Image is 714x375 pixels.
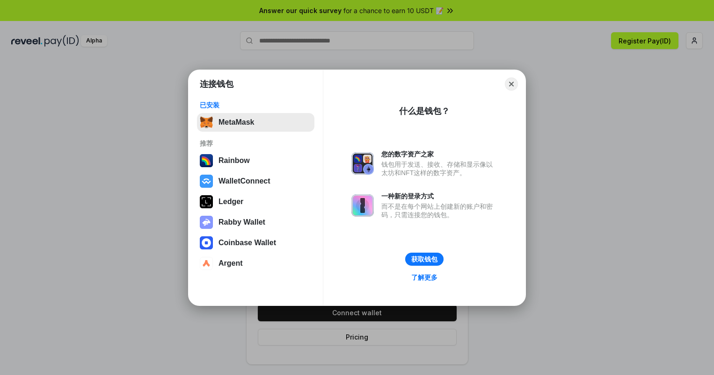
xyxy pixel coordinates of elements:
img: svg+xml,%3Csvg%20width%3D%22120%22%20height%3D%22120%22%20viewBox%3D%220%200%20120%20120%22%20fil... [200,154,213,167]
button: Rainbow [197,151,314,170]
div: Ledger [219,198,243,206]
img: svg+xml,%3Csvg%20xmlns%3D%22http%3A%2F%2Fwww.w3.org%2F2000%2Fsvg%22%20fill%3D%22none%22%20viewBox... [351,194,374,217]
img: svg+xml,%3Csvg%20xmlns%3D%22http%3A%2F%2Fwww.w3.org%2F2000%2Fsvg%22%20width%3D%2228%22%20height%3... [200,195,213,208]
div: Coinbase Wallet [219,239,276,247]
img: svg+xml,%3Csvg%20fill%3D%22none%22%20height%3D%2233%22%20viewBox%3D%220%200%2035%2033%22%20width%... [200,116,213,129]
div: MetaMask [219,118,254,127]
button: Rabby Wallet [197,213,314,232]
div: 您的数字资产之家 [381,150,497,158]
div: Rabby Wallet [219,218,265,226]
div: 钱包用于发送、接收、存储和显示像以太坊和NFT这样的数字资产。 [381,160,497,177]
button: WalletConnect [197,172,314,191]
div: WalletConnect [219,177,270,185]
button: Argent [197,254,314,273]
img: svg+xml,%3Csvg%20xmlns%3D%22http%3A%2F%2Fwww.w3.org%2F2000%2Fsvg%22%20fill%3D%22none%22%20viewBox... [200,216,213,229]
button: Coinbase Wallet [197,233,314,252]
div: 什么是钱包？ [399,106,450,117]
a: 了解更多 [406,271,443,283]
h1: 连接钱包 [200,78,233,90]
img: svg+xml,%3Csvg%20xmlns%3D%22http%3A%2F%2Fwww.w3.org%2F2000%2Fsvg%22%20fill%3D%22none%22%20viewBox... [351,152,374,175]
div: Argent [219,259,243,268]
button: 获取钱包 [405,253,444,266]
button: Close [505,78,518,91]
div: 一种新的登录方式 [381,192,497,200]
div: 推荐 [200,139,312,148]
div: 而不是在每个网站上创建新的账户和密码，只需连接您的钱包。 [381,202,497,219]
div: 已安装 [200,101,312,109]
img: svg+xml,%3Csvg%20width%3D%2228%22%20height%3D%2228%22%20viewBox%3D%220%200%2028%2028%22%20fill%3D... [200,236,213,249]
button: Ledger [197,192,314,211]
button: MetaMask [197,113,314,132]
img: svg+xml,%3Csvg%20width%3D%2228%22%20height%3D%2228%22%20viewBox%3D%220%200%2028%2028%22%20fill%3D... [200,175,213,188]
img: svg+xml,%3Csvg%20width%3D%2228%22%20height%3D%2228%22%20viewBox%3D%220%200%2028%2028%22%20fill%3D... [200,257,213,270]
div: Rainbow [219,156,250,165]
div: 获取钱包 [411,255,437,263]
div: 了解更多 [411,273,437,282]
